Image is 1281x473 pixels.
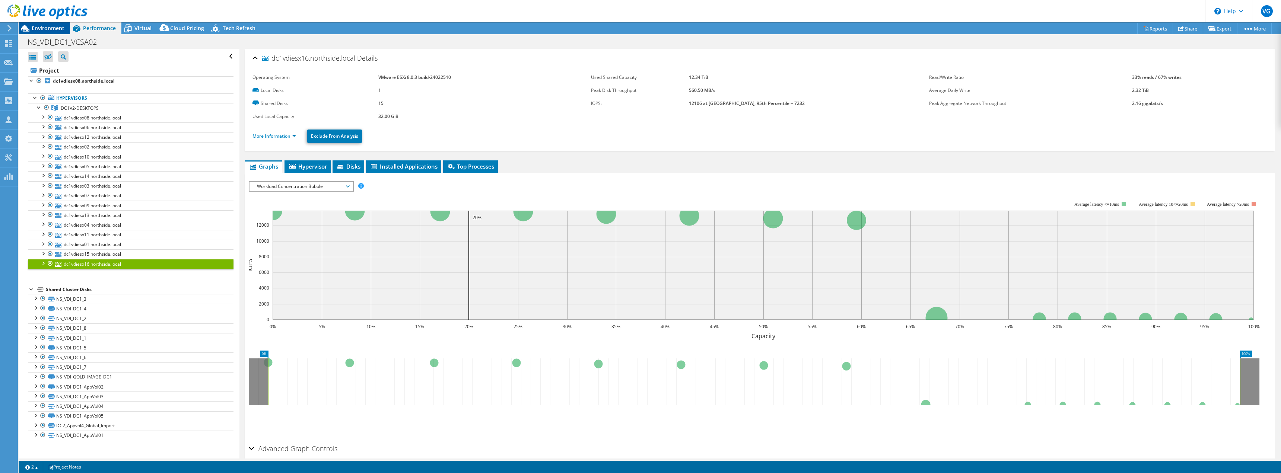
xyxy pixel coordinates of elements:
[464,323,473,330] text: 20%
[28,314,233,323] a: NS_VDI_DC1_2
[415,323,424,330] text: 15%
[689,100,805,106] b: 12106 at [GEOGRAPHIC_DATA], 95th Percentile = 7232
[1139,202,1188,207] tspan: Average latency 10<=20ms
[170,25,204,32] span: Cloud Pricing
[689,74,708,80] b: 12.34 TiB
[28,343,233,352] a: NS_VDI_DC1_5
[253,182,349,191] span: Workload Concentration Bubble
[319,323,325,330] text: 5%
[370,163,438,170] span: Installed Applications
[20,462,43,472] a: 2
[591,100,689,107] label: IOPS:
[32,25,64,32] span: Environment
[366,323,375,330] text: 10%
[28,304,233,313] a: NS_VDI_DC1_4
[611,323,620,330] text: 35%
[1074,202,1119,207] tspan: Average latency <=10ms
[249,441,337,456] h2: Advanced Graph Controls
[267,316,269,323] text: 0
[28,372,233,382] a: NS_VDI_GOLD_IMAGE_DC1
[378,100,384,106] b: 15
[378,113,398,119] b: 32.00 GiB
[1207,202,1249,207] text: Average latency >20ms
[1173,23,1203,34] a: Share
[591,74,689,81] label: Used Shared Capacity
[252,133,296,139] a: More Information
[28,181,233,191] a: dc1vdiesx03.northside.local
[1203,23,1237,34] a: Export
[28,401,233,411] a: NS_VDI_DC1_AppVol04
[955,323,964,330] text: 70%
[28,411,233,421] a: NS_VDI_DC1_AppVol05
[28,259,233,269] a: dc1vdiesx16.northside.local
[1132,100,1163,106] b: 2.16 gigabits/s
[28,142,233,152] a: dc1vdiesx02.northside.local
[28,103,233,113] a: DC1V2-DESKTOPS
[259,285,269,291] text: 4000
[1053,323,1062,330] text: 80%
[1261,5,1273,17] span: VG
[46,285,233,294] div: Shared Cluster Disks
[28,333,233,343] a: NS_VDI_DC1_1
[1132,74,1182,80] b: 33% reads / 67% writes
[563,323,572,330] text: 30%
[1214,8,1221,15] svg: \n
[1102,323,1111,330] text: 85%
[223,25,255,32] span: Tech Refresh
[28,64,233,76] a: Project
[43,462,86,472] a: Project Notes
[28,362,233,372] a: NS_VDI_DC1_7
[28,152,233,162] a: dc1vdiesx10.northside.local
[28,249,233,259] a: dc1vdiesx15.northside.local
[252,74,378,81] label: Operating System
[808,323,817,330] text: 55%
[1151,323,1160,330] text: 90%
[28,162,233,171] a: dc1vdiesx05.northside.local
[61,105,99,111] span: DC1V2-DESKTOPS
[28,382,233,391] a: NS_VDI_DC1_AppVol02
[256,222,269,228] text: 12000
[259,301,269,307] text: 2000
[28,122,233,132] a: dc1vdiesx06.northside.local
[28,391,233,401] a: NS_VDI_DC1_AppVol03
[28,93,233,103] a: Hypervisors
[28,132,233,142] a: dc1vdiesx12.northside.local
[378,87,381,93] b: 1
[514,323,522,330] text: 25%
[1004,323,1013,330] text: 75%
[28,230,233,240] a: dc1vdiesx11.northside.local
[661,323,670,330] text: 40%
[28,421,233,431] a: DC2_Appvol4_Global_Import
[591,87,689,94] label: Peak Disk Throughput
[252,87,378,94] label: Local Disks
[857,323,866,330] text: 60%
[1237,23,1272,34] a: More
[28,113,233,122] a: dc1vdiesx08.northside.local
[252,113,378,120] label: Used Local Capacity
[28,294,233,304] a: NS_VDI_DC1_3
[336,163,360,170] span: Disks
[710,323,719,330] text: 45%
[249,163,278,170] span: Graphs
[1248,323,1260,330] text: 100%
[83,25,116,32] span: Performance
[28,220,233,230] a: dc1vdiesx04.northside.local
[357,54,378,63] span: Details
[759,323,768,330] text: 50%
[28,431,233,440] a: NS_VDI_DC1_AppVol01
[246,259,254,272] text: IOPS
[24,38,108,46] h1: NS_VDI_DC1_VCSA02
[28,323,233,333] a: NS_VDI_DC1_8
[53,78,115,84] b: dc1vdiesx08.northside.local
[378,74,451,80] b: VMware ESXi 8.0.3 build-24022510
[262,55,355,62] span: dc1vdiesx16.northside.local
[28,191,233,201] a: dc1vdiesx07.northside.local
[751,332,776,340] text: Capacity
[689,87,715,93] b: 560.50 MB/s
[447,163,494,170] span: Top Processes
[473,214,481,221] text: 20%
[28,210,233,220] a: dc1vdiesx13.northside.local
[929,74,1132,81] label: Read/Write Ratio
[906,323,915,330] text: 65%
[288,163,327,170] span: Hypervisor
